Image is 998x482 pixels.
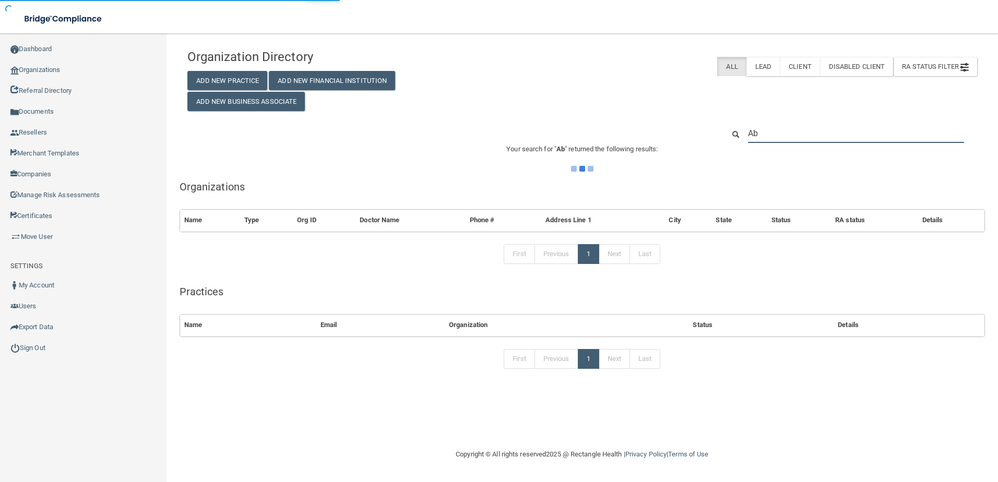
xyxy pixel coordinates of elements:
[817,408,985,450] iframe: Drift Widget Chat Controller
[534,244,578,264] a: Previous
[668,450,708,458] a: Terms of Use
[269,71,395,90] button: Add New Financial Institution
[767,210,831,231] th: Status
[717,57,746,76] label: All
[748,124,964,143] input: Search
[688,315,834,336] th: Status
[711,210,767,231] th: State
[625,450,667,458] a: Privacy Policy
[466,210,542,231] th: Phone #
[180,210,240,231] th: Name
[780,57,820,76] label: Client
[10,323,19,331] img: icon-export.b9366987.png
[10,45,19,54] img: ic_dashboard_dark.d01f4a41.png
[10,232,21,242] img: briefcase.64adab9b.png
[599,244,630,264] a: Next
[10,108,19,116] img: icon-documents.8dae5593.png
[316,315,445,336] th: Email
[10,281,19,290] img: ic_user_dark.df1a06c3.png
[391,438,773,471] div: Copyright © All rights reserved 2025 @ Rectangle Health | |
[10,260,43,272] label: SETTINGS
[10,66,19,75] img: organization-icon.f8decf85.png
[820,57,894,76] label: Disabled Client
[960,63,969,71] img: icon-filter@2x.21656d0b.png
[10,129,19,137] img: ic_reseller.de258add.png
[831,210,918,231] th: RA status
[187,71,268,90] button: Add New Practice
[504,349,535,369] a: First
[16,8,112,30] img: bridge_compliance_login_screen.278c3ca4.svg
[445,315,688,336] th: Organization
[629,349,660,369] a: Last
[534,349,578,369] a: Previous
[187,50,440,64] h4: Organization Directory
[541,210,664,231] th: Address Line 1
[902,63,969,70] span: RA Status Filter
[599,349,630,369] a: Next
[10,343,20,353] img: ic_power_dark.7ecde6b1.png
[180,286,985,297] h5: Practices
[240,210,293,231] th: Type
[834,315,984,336] th: Details
[180,315,316,336] th: Name
[746,57,780,76] label: Lead
[556,145,565,153] span: Ab
[504,244,535,264] a: First
[293,210,355,231] th: Org ID
[180,181,985,192] h5: Organizations
[187,92,305,111] button: Add New Business Associate
[10,302,19,310] img: icon-users.e205127d.png
[578,349,599,369] a: 1
[664,210,711,231] th: City
[571,166,593,172] img: ajax-loader.4d491dd7.gif
[629,244,660,264] a: Last
[918,210,984,231] th: Details
[578,244,599,264] a: 1
[180,143,985,155] p: Your search for " " returned the following results:
[355,210,465,231] th: Doctor Name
